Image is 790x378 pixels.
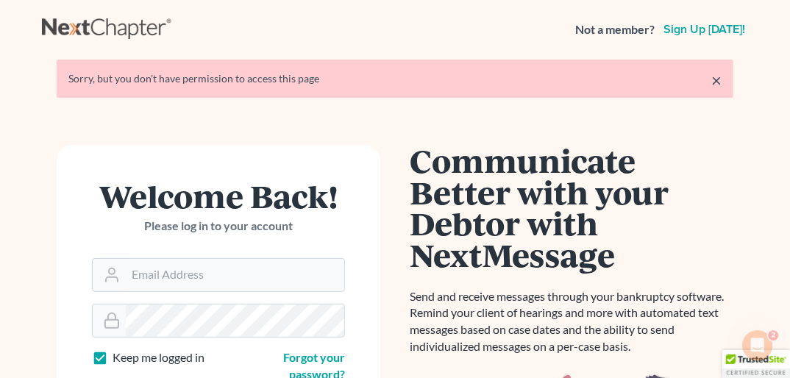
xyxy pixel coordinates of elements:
[126,259,344,291] input: Email Address
[711,71,722,89] a: ×
[575,21,655,38] strong: Not a member?
[722,350,790,378] div: TrustedSite Certified
[410,288,733,355] p: Send and receive messages through your bankruptcy software. Remind your client of hearings and mo...
[113,349,204,366] label: Keep me logged in
[740,328,775,363] iframe: Intercom live chat
[92,180,345,212] h1: Welcome Back!
[410,145,733,271] h1: Communicate Better with your Debtor with NextMessage
[661,24,748,35] a: Sign up [DATE]!
[770,328,782,340] span: 2
[92,218,345,235] p: Please log in to your account
[68,71,722,86] div: Sorry, but you don't have permission to access this page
